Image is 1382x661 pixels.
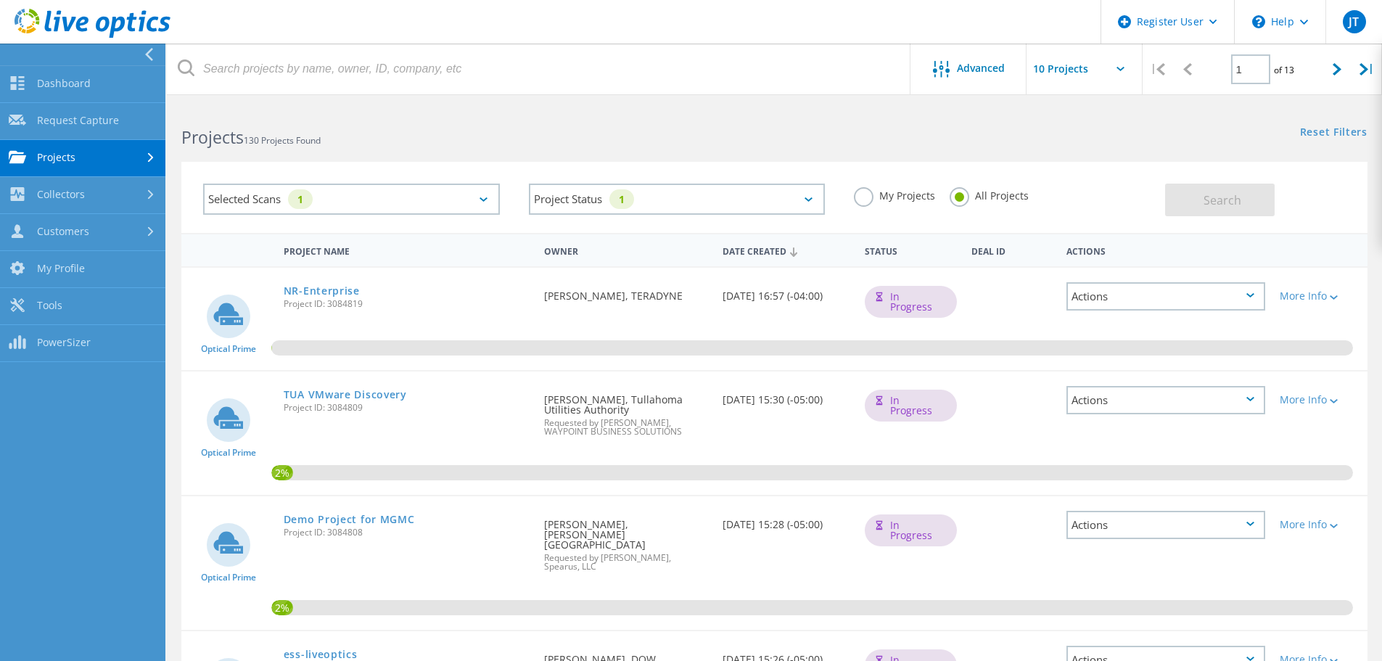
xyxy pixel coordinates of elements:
[284,403,530,412] span: Project ID: 3084809
[284,649,358,660] a: ess-liveoptics
[1059,237,1272,263] div: Actions
[284,528,530,537] span: Project ID: 3084808
[715,371,857,419] div: [DATE] 15:30 (-05:00)
[537,237,715,263] div: Owner
[271,600,293,613] span: 2%
[609,189,634,209] div: 1
[181,126,244,149] b: Projects
[1274,64,1294,76] span: of 13
[1280,291,1360,301] div: More Info
[1204,192,1241,208] span: Search
[865,390,957,422] div: In Progress
[201,345,256,353] span: Optical Prime
[1300,127,1367,139] a: Reset Filters
[715,496,857,544] div: [DATE] 15:28 (-05:00)
[865,286,957,318] div: In Progress
[544,419,707,436] span: Requested by [PERSON_NAME], WAYPOINT BUSINESS SOLUTIONS
[1165,184,1275,216] button: Search
[1066,282,1265,311] div: Actions
[201,448,256,457] span: Optical Prime
[284,286,360,296] a: NR-Enterprise
[537,268,715,316] div: [PERSON_NAME], TERADYNE
[715,237,857,264] div: Date Created
[15,30,170,41] a: Live Optics Dashboard
[271,465,293,478] span: 2%
[544,554,707,571] span: Requested by [PERSON_NAME], Spearus, LLC
[537,496,715,586] div: [PERSON_NAME], [PERSON_NAME][GEOGRAPHIC_DATA]
[537,371,715,451] div: [PERSON_NAME], Tullahoma Utilities Authority
[964,237,1059,263] div: Deal Id
[1143,44,1172,95] div: |
[529,184,826,215] div: Project Status
[284,514,415,525] a: Demo Project for MGMC
[284,390,407,400] a: TUA VMware Discovery
[1280,520,1360,530] div: More Info
[1349,16,1359,28] span: JT
[288,189,313,209] div: 1
[203,184,500,215] div: Selected Scans
[857,237,964,263] div: Status
[284,300,530,308] span: Project ID: 3084819
[1066,386,1265,414] div: Actions
[201,573,256,582] span: Optical Prime
[1280,395,1360,405] div: More Info
[167,44,911,94] input: Search projects by name, owner, ID, company, etc
[1252,15,1265,28] svg: \n
[957,63,1005,73] span: Advanced
[854,187,935,201] label: My Projects
[1352,44,1382,95] div: |
[276,237,538,263] div: Project Name
[865,514,957,546] div: In Progress
[1066,511,1265,539] div: Actions
[715,268,857,316] div: [DATE] 16:57 (-04:00)
[244,134,321,147] span: 130 Projects Found
[950,187,1029,201] label: All Projects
